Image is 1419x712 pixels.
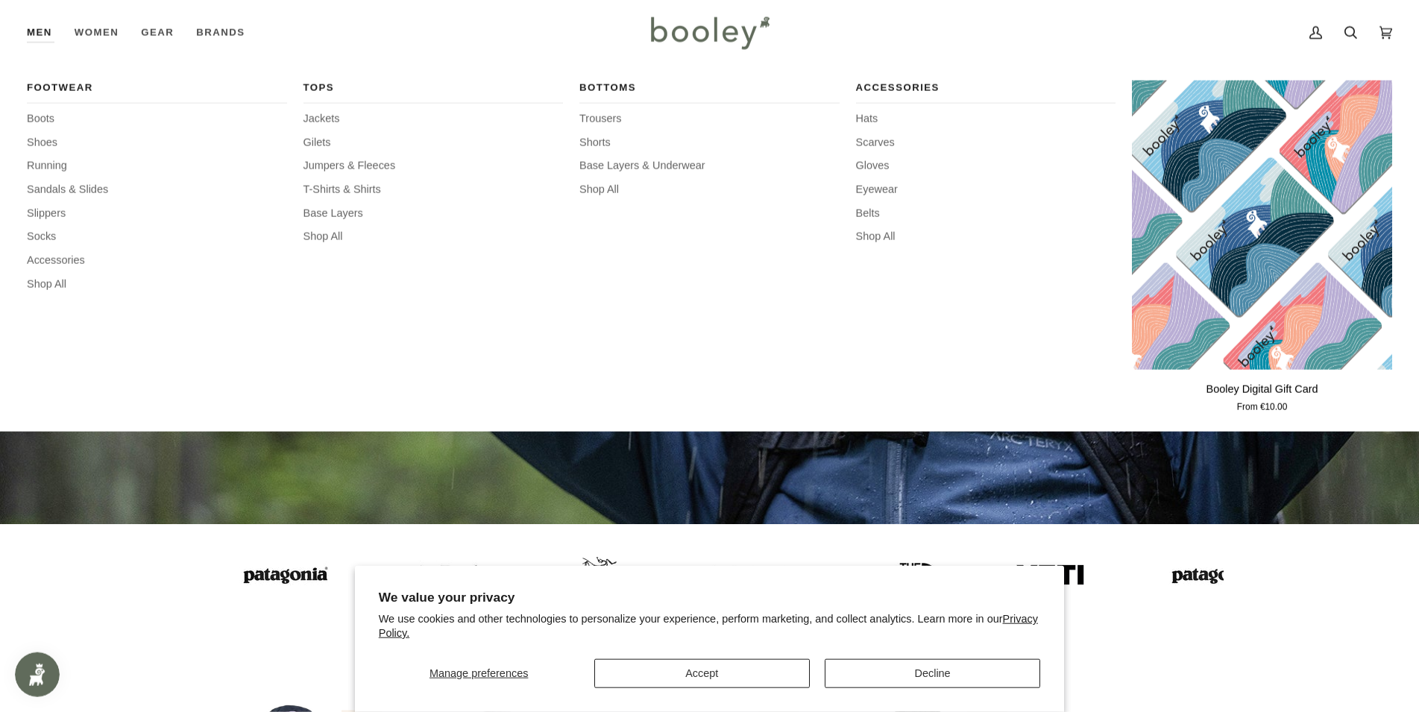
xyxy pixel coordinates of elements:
[379,659,579,688] button: Manage preferences
[196,25,245,40] span: Brands
[27,81,287,95] span: Footwear
[1132,376,1392,415] a: Booley Digital Gift Card
[579,182,840,198] a: Shop All
[856,229,1116,245] a: Shop All
[1132,81,1392,415] product-grid-item: Booley Digital Gift Card
[825,659,1040,688] button: Decline
[303,81,564,104] a: Tops
[27,158,287,174] a: Running
[27,182,287,198] a: Sandals & Slides
[579,158,840,174] a: Base Layers & Underwear
[856,182,1116,198] a: Eyewear
[27,206,287,222] a: Slippers
[856,81,1116,104] a: Accessories
[1132,81,1392,370] product-grid-item-variant: €10.00
[594,659,810,688] button: Accept
[303,206,564,222] a: Base Layers
[27,111,287,127] a: Boots
[15,652,60,697] iframe: Button to open loyalty program pop-up
[856,81,1116,95] span: Accessories
[644,11,775,54] img: Booley
[579,135,840,151] a: Shorts
[75,25,119,40] span: Women
[579,111,840,127] a: Trousers
[856,135,1116,151] a: Scarves
[27,135,287,151] a: Shoes
[27,229,287,245] a: Socks
[303,111,564,127] a: Jackets
[579,81,840,95] span: Bottoms
[1237,401,1287,415] span: From €10.00
[579,81,840,104] a: Bottoms
[27,253,287,269] a: Accessories
[303,135,564,151] a: Gilets
[379,613,1038,639] a: Privacy Policy.
[303,229,564,245] a: Shop All
[379,590,1041,605] h2: We value your privacy
[1206,382,1318,398] p: Booley Digital Gift Card
[1132,81,1392,370] a: Booley Digital Gift Card
[856,158,1116,174] a: Gloves
[27,81,287,104] a: Footwear
[303,81,564,95] span: Tops
[27,277,287,293] a: Shop All
[430,667,528,679] span: Manage preferences
[379,612,1041,640] p: We use cookies and other technologies to personalize your experience, perform marketing, and coll...
[856,206,1116,222] a: Belts
[856,111,1116,127] a: Hats
[303,182,564,198] a: T-Shirts & Shirts
[141,25,174,40] span: Gear
[303,158,564,174] a: Jumpers & Fleeces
